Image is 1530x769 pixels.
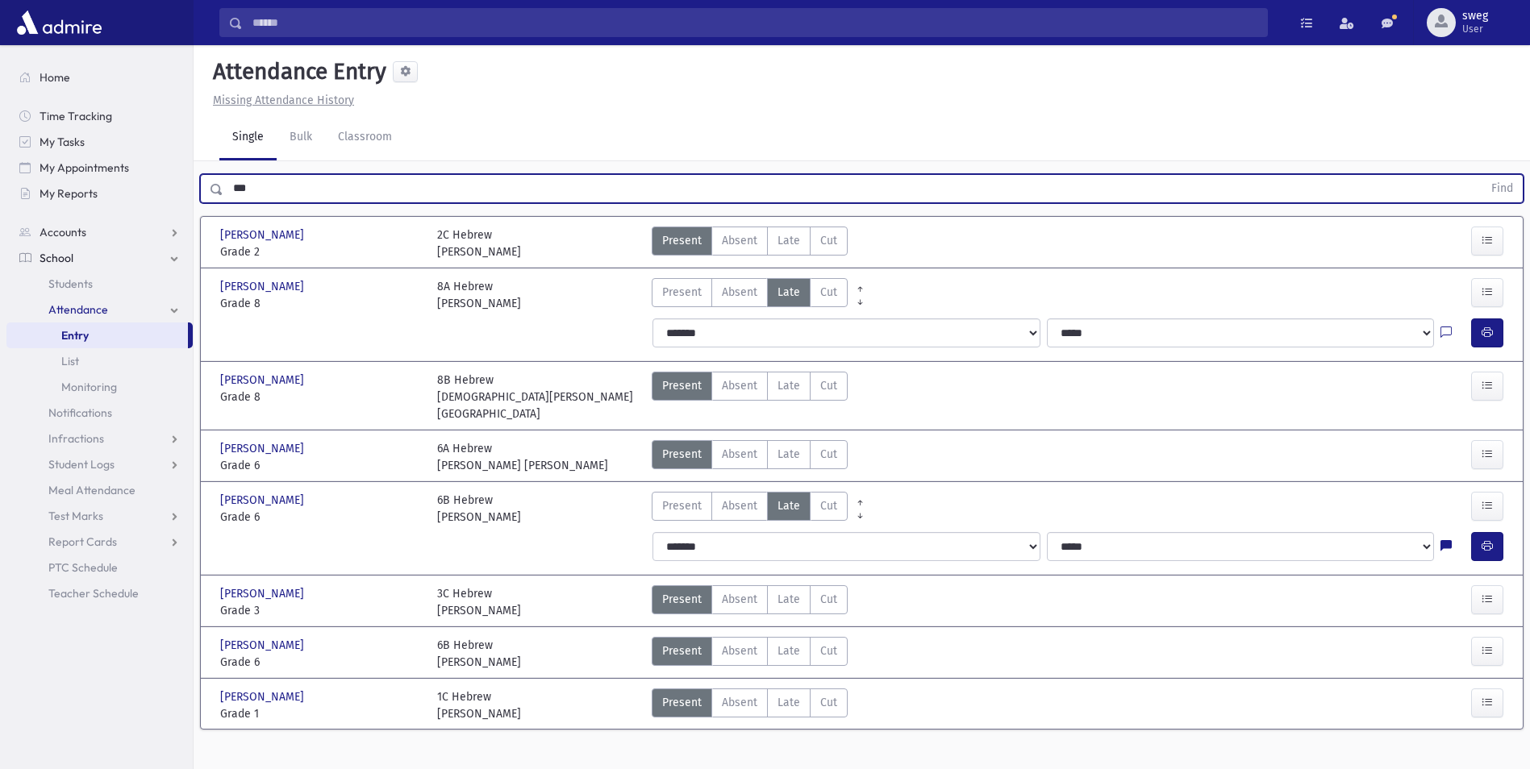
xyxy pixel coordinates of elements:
[437,372,638,422] div: 8B Hebrew [DEMOGRAPHIC_DATA][PERSON_NAME][GEOGRAPHIC_DATA]
[6,297,193,322] a: Attendance
[437,688,521,722] div: 1C Hebrew [PERSON_NAME]
[6,155,193,181] a: My Appointments
[206,94,354,107] a: Missing Attendance History
[722,694,757,711] span: Absent
[662,377,702,394] span: Present
[13,6,106,39] img: AdmirePro
[820,591,837,608] span: Cut
[220,227,307,243] span: [PERSON_NAME]
[437,585,521,619] div: 3C Hebrew [PERSON_NAME]
[6,129,193,155] a: My Tasks
[652,440,848,474] div: AttTypes
[220,585,307,602] span: [PERSON_NAME]
[778,497,800,514] span: Late
[40,135,85,149] span: My Tasks
[48,405,112,420] span: Notifications
[6,348,193,374] a: List
[220,295,421,312] span: Grade 8
[722,446,757,463] span: Absent
[662,232,702,249] span: Present
[6,64,193,90] a: Home
[213,94,354,107] u: Missing Attendance History
[6,219,193,245] a: Accounts
[6,374,193,400] a: Monitoring
[61,354,79,368] span: List
[820,284,837,301] span: Cut
[652,227,848,260] div: AttTypes
[220,457,421,474] span: Grade 6
[437,440,608,474] div: 6A Hebrew [PERSON_NAME] [PERSON_NAME]
[652,372,848,422] div: AttTypes
[722,497,757,514] span: Absent
[325,115,405,160] a: Classroom
[722,232,757,249] span: Absent
[219,115,277,160] a: Single
[40,186,98,201] span: My Reports
[6,529,193,555] a: Report Cards
[1462,10,1488,23] span: sweg
[437,492,521,526] div: 6B Hebrew [PERSON_NAME]
[220,389,421,405] span: Grade 8
[48,586,139,601] span: Teacher Schedule
[220,372,307,389] span: [PERSON_NAME]
[220,440,307,457] span: [PERSON_NAME]
[206,58,386,85] h5: Attendance Entry
[662,591,702,608] span: Present
[778,284,800,301] span: Late
[6,181,193,206] a: My Reports
[652,637,848,671] div: AttTypes
[1482,175,1523,202] button: Find
[6,451,193,477] a: Student Logs
[820,497,837,514] span: Cut
[6,245,193,271] a: School
[778,642,800,659] span: Late
[778,377,800,394] span: Late
[48,560,118,575] span: PTC Schedule
[6,555,193,580] a: PTC Schedule
[220,492,307,509] span: [PERSON_NAME]
[778,591,800,608] span: Late
[820,694,837,711] span: Cut
[220,243,421,260] span: Grade 2
[820,232,837,249] span: Cut
[40,251,73,265] span: School
[1462,23,1488,35] span: User
[6,271,193,297] a: Students
[662,446,702,463] span: Present
[48,509,103,523] span: Test Marks
[437,227,521,260] div: 2C Hebrew [PERSON_NAME]
[662,284,702,301] span: Present
[437,637,521,671] div: 6B Hebrew [PERSON_NAME]
[6,103,193,129] a: Time Tracking
[652,585,848,619] div: AttTypes
[220,602,421,619] span: Grade 3
[722,377,757,394] span: Absent
[778,694,800,711] span: Late
[277,115,325,160] a: Bulk
[437,278,521,312] div: 8A Hebrew [PERSON_NAME]
[48,534,117,549] span: Report Cards
[652,492,848,526] div: AttTypes
[48,483,135,497] span: Meal Attendance
[48,302,108,317] span: Attendance
[220,637,307,654] span: [PERSON_NAME]
[6,580,193,606] a: Teacher Schedule
[662,497,702,514] span: Present
[820,446,837,463] span: Cut
[722,642,757,659] span: Absent
[652,278,848,312] div: AttTypes
[6,503,193,529] a: Test Marks
[6,426,193,451] a: Infractions
[48,457,115,472] span: Student Logs
[48,431,104,446] span: Infractions
[722,284,757,301] span: Absent
[220,688,307,705] span: [PERSON_NAME]
[48,276,93,291] span: Students
[6,322,188,348] a: Entry
[662,642,702,659] span: Present
[6,400,193,426] a: Notifications
[40,109,112,123] span: Time Tracking
[820,642,837,659] span: Cut
[6,477,193,503] a: Meal Attendance
[820,377,837,394] span: Cut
